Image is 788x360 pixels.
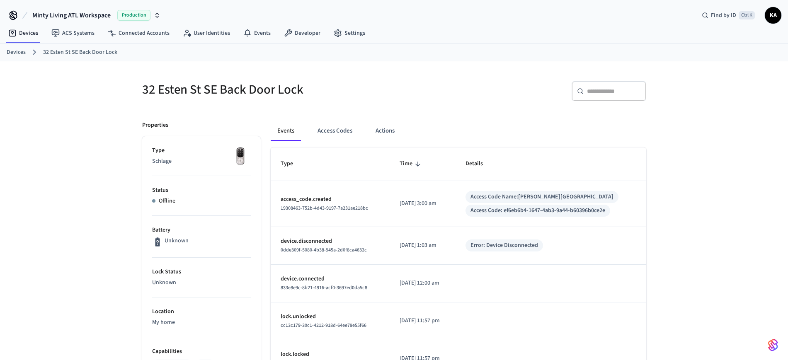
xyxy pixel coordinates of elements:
span: 19308463-752b-4d43-9197-7a231ae218bc [281,205,368,212]
span: Time [400,157,423,170]
p: Battery [152,226,251,234]
p: Type [152,146,251,155]
div: Access Code Name: [PERSON_NAME][GEOGRAPHIC_DATA] [470,193,613,201]
a: Connected Accounts [101,26,176,41]
p: Location [152,307,251,316]
button: Actions [369,121,401,141]
span: Minty Living ATL Workspace [32,10,111,20]
span: KA [766,8,781,23]
p: access_code.created [281,195,380,204]
p: Lock Status [152,268,251,276]
p: [DATE] 12:00 am [400,279,446,288]
p: Unknown [152,278,251,287]
span: Ctrl K [739,11,755,19]
p: [DATE] 1:03 am [400,241,446,250]
a: ACS Systems [45,26,101,41]
h5: 32 Esten St SE Back Door Lock [142,81,389,98]
button: Access Codes [311,121,359,141]
img: SeamLogoGradient.69752ec5.svg [768,338,778,352]
p: device.disconnected [281,237,380,246]
a: Devices [7,48,26,57]
a: 32 Esten St SE Back Door Lock [43,48,117,57]
p: Status [152,186,251,195]
span: Type [281,157,304,170]
a: Devices [2,26,45,41]
span: 833e8e9c-8b21-4916-acf0-3697ed0da5c8 [281,284,367,291]
p: lock.locked [281,350,380,359]
span: cc13c179-30c1-4212-918d-64ee79e55f66 [281,322,366,329]
div: Find by IDCtrl K [695,8,761,23]
p: Schlage [152,157,251,166]
p: Capabilities [152,347,251,356]
a: Events [237,26,277,41]
a: Settings [327,26,372,41]
img: Yale Assure Touchscreen Wifi Smart Lock, Satin Nickel, Front [230,146,251,167]
p: [DATE] 11:57 pm [400,317,446,325]
p: My home [152,318,251,327]
span: Production [117,10,150,21]
a: User Identities [176,26,237,41]
p: device.connected [281,275,380,283]
p: [DATE] 3:00 am [400,199,446,208]
div: Error: Device Disconnected [470,241,538,250]
p: Properties [142,121,168,130]
p: Offline [159,197,175,205]
a: Developer [277,26,327,41]
span: Find by ID [711,11,736,19]
button: Events [271,121,301,141]
div: ant example [271,121,646,141]
button: KA [765,7,781,24]
span: Details [466,157,494,170]
p: lock.unlocked [281,312,380,321]
p: Unknown [165,237,189,245]
div: Access Code: ef6eb6b4-1647-4ab3-9a44-b60396b0ce2e [470,206,605,215]
span: 0dde309f-5080-4b38-945a-2d0f8ca4632c [281,246,367,254]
